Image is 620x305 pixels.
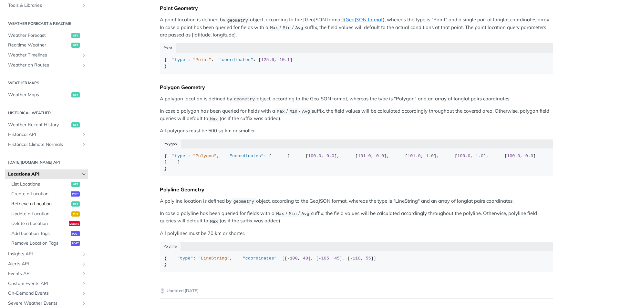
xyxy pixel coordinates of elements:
[334,256,339,261] span: 45
[160,107,553,123] p: In case a polygon has been queried for fields with a / / suffix, the field values will be calcula...
[5,1,88,10] a: Tools & LibrariesShow subpages for Tools & Libraries
[160,84,553,90] div: Polygon Geometry
[476,154,483,158] span: 1.0
[81,251,87,257] button: Show subpages for Insights API
[160,288,553,294] p: Updated [DATE]
[5,21,88,26] h2: Weather Forecast & realtime
[277,109,284,114] span: Max
[81,271,87,276] button: Show subpages for Events API
[5,249,88,259] a: Insights APIShow subpages for Insights API
[160,127,553,135] p: All polygons must be 500 sq km or smaller.
[164,57,549,69] div: { : , : [ , ] }
[243,256,277,261] span: "coordinates"
[350,256,353,261] span: -
[230,154,263,158] span: "coordinates"
[71,231,80,236] span: post
[11,230,69,237] span: Add Location Tags
[8,52,80,58] span: Weather Timelines
[8,261,80,267] span: Alerts API
[8,179,88,189] a: List Locationsget
[8,2,80,9] span: Tools & Libraries
[321,256,329,261] span: 105
[261,57,274,62] span: 125.6
[289,109,297,114] span: Min
[81,172,87,177] button: Hide subpages for Locations API
[289,211,296,216] span: Min
[5,50,88,60] a: Weather TimelinesShow subpages for Weather Timelines
[71,122,80,127] span: get
[11,191,69,197] span: Create a Location
[5,279,88,289] a: Custom Events APIShow subpages for Custom Events API
[177,256,193,261] span: "type"
[5,169,88,179] a: Locations APIHide subpages for Locations API
[81,132,87,137] button: Show subpages for Historical API
[160,95,553,103] p: A polygon location is defined by object, according to the GeoJSON format, whereas the type is "Po...
[525,154,533,158] span: 0.0
[353,256,360,261] span: 110
[302,211,309,216] span: Avg
[160,210,553,225] p: In case a polyline has been queried for fields with a / / suffix, the field values will be calcul...
[81,261,87,267] button: Show subpages for Alerts API
[81,63,87,68] button: Show subpages for Weather on Routes
[5,120,88,130] a: Weather Recent Historyget
[5,130,88,139] a: Historical APIShow subpages for Historical API
[358,154,371,158] span: 101.0
[283,25,290,30] span: Min
[160,186,553,193] div: Polyline Geometry
[270,25,278,30] span: Max
[81,142,87,147] button: Show subpages for Historical Climate Normals
[81,291,87,296] button: Show subpages for On-Demand Events
[160,230,553,237] p: All polylines must be 70 km or shorter.
[295,25,303,30] span: Avg
[426,154,434,158] span: 1.0
[11,211,70,217] span: Update a Location
[5,159,88,165] h2: [DATE][DOMAIN_NAME] API
[11,240,69,247] span: Remove Location Tags
[11,220,67,227] span: Delete a Location
[219,57,253,62] span: "coordinates"
[8,122,70,128] span: Weather Recent History
[71,191,80,197] span: post
[8,251,80,257] span: Insights API
[164,153,549,172] div: { : , : [ [ [ , ], [ , ], [ , ], [ , ], [ , ] ] ] }
[71,241,80,246] span: post
[210,219,218,224] span: Max
[319,256,321,261] span: -
[326,154,334,158] span: 0.0
[233,199,254,204] span: geometry
[81,3,87,8] button: Show subpages for Tools & Libraries
[8,141,80,148] span: Historical Climate Normals
[160,198,553,205] p: A polyline location is defined by object, according to the GeoJSON format, whereas the type is "L...
[5,31,88,40] a: Weather Forecastget
[160,5,553,11] div: Point Geometry
[8,239,88,248] a: Remove Location Tagspost
[11,181,70,188] span: List Locations
[8,92,70,98] span: Weather Maps
[71,43,80,48] span: get
[210,117,218,121] span: Max
[8,290,80,297] span: On-Demand Events
[507,154,520,158] span: 100.0
[8,270,80,277] span: Events API
[279,57,290,62] span: 10.1
[5,140,88,149] a: Historical Climate NormalsShow subpages for Historical Climate Normals
[227,18,248,23] span: geometry
[71,92,80,97] span: get
[303,256,308,261] span: 40
[198,256,230,261] span: "LineString"
[308,154,321,158] span: 100.0
[81,281,87,286] button: Show subpages for Custom Events API
[8,171,80,178] span: Locations API
[457,154,470,158] span: 100.0
[71,33,80,38] span: get
[287,256,290,261] span: -
[81,53,87,58] button: Show subpages for Weather Timelines
[8,219,88,229] a: Delete a Locationdelete
[5,60,88,70] a: Weather on RoutesShow subpages for Weather on Routes
[71,201,80,207] span: get
[8,189,88,199] a: Create a Locationpost
[376,154,384,158] span: 0.0
[69,221,80,226] span: delete
[160,16,553,38] p: A point location is defined by object, according to the [GeoJSON format]( ), whereas the type is ...
[172,154,188,158] span: "type"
